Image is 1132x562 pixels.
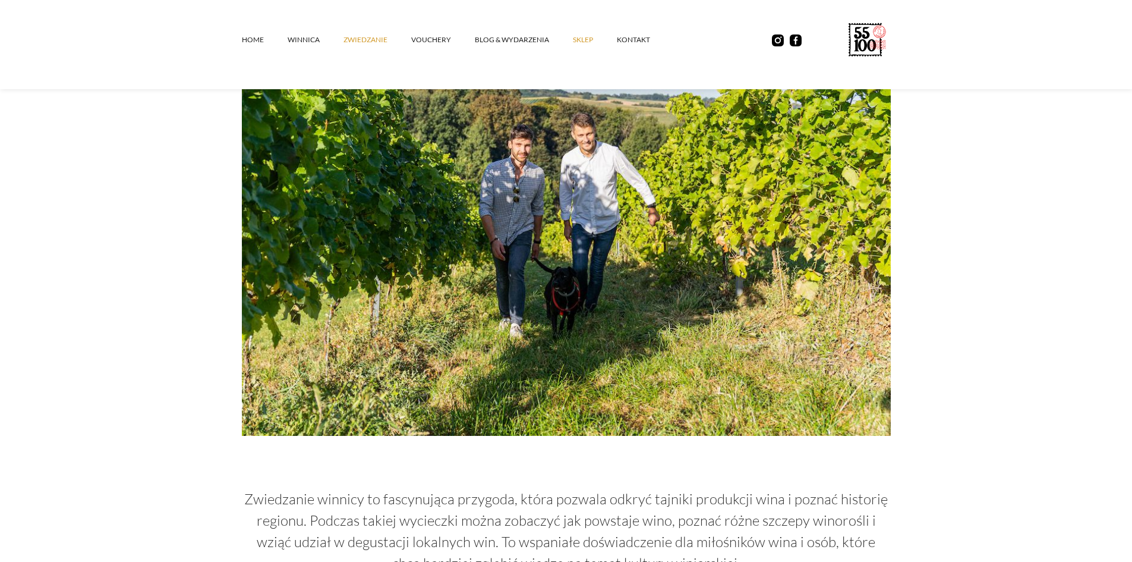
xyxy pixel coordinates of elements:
a: SKLEP [573,22,617,58]
a: vouchery [411,22,475,58]
a: Home [242,22,288,58]
img: Dorian, Tomek and Charlie the dog enter the vineyard among the vines [242,3,891,436]
a: Blog & Wydarzenia [475,22,573,58]
a: winnica [288,22,343,58]
a: ZWIEDZANIE [343,22,411,58]
a: kontakt [617,22,674,58]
